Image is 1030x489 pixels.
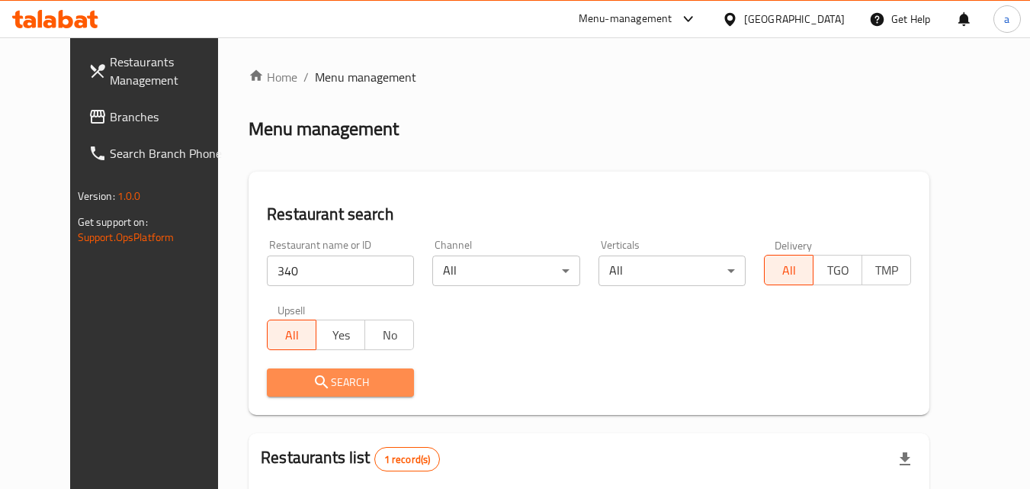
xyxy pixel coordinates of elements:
h2: Menu management [249,117,399,141]
span: No [371,324,408,346]
span: Yes [322,324,359,346]
button: All [764,255,813,285]
a: Restaurants Management [76,43,242,98]
span: Branches [110,108,230,126]
div: Export file [887,441,923,478]
a: Search Branch Phone [76,135,242,172]
button: TGO [813,255,862,285]
div: [GEOGRAPHIC_DATA] [744,11,845,27]
button: Search [267,368,414,397]
div: Total records count [374,447,441,471]
span: Search Branch Phone [110,144,230,162]
span: 1 record(s) [375,452,440,467]
span: Search [279,373,402,392]
span: Version: [78,186,115,206]
label: Upsell [278,304,306,315]
span: 1.0.0 [117,186,141,206]
span: All [771,259,807,281]
div: All [598,256,746,286]
span: Restaurants Management [110,53,230,89]
button: No [364,320,414,350]
h2: Restaurants list [261,446,440,471]
button: TMP [862,255,911,285]
a: Home [249,68,297,86]
nav: breadcrumb [249,68,929,86]
span: TGO [820,259,856,281]
h2: Restaurant search [267,203,911,226]
span: All [274,324,310,346]
li: / [303,68,309,86]
div: Menu-management [579,10,672,28]
span: TMP [868,259,905,281]
span: Get support on: [78,212,148,232]
button: Yes [316,320,365,350]
div: All [432,256,579,286]
label: Delivery [775,240,813,250]
span: Menu management [315,68,416,86]
a: Support.OpsPlatform [78,227,175,247]
a: Branches [76,98,242,135]
button: All [267,320,316,350]
span: a [1004,11,1009,27]
input: Search for restaurant name or ID.. [267,256,414,286]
